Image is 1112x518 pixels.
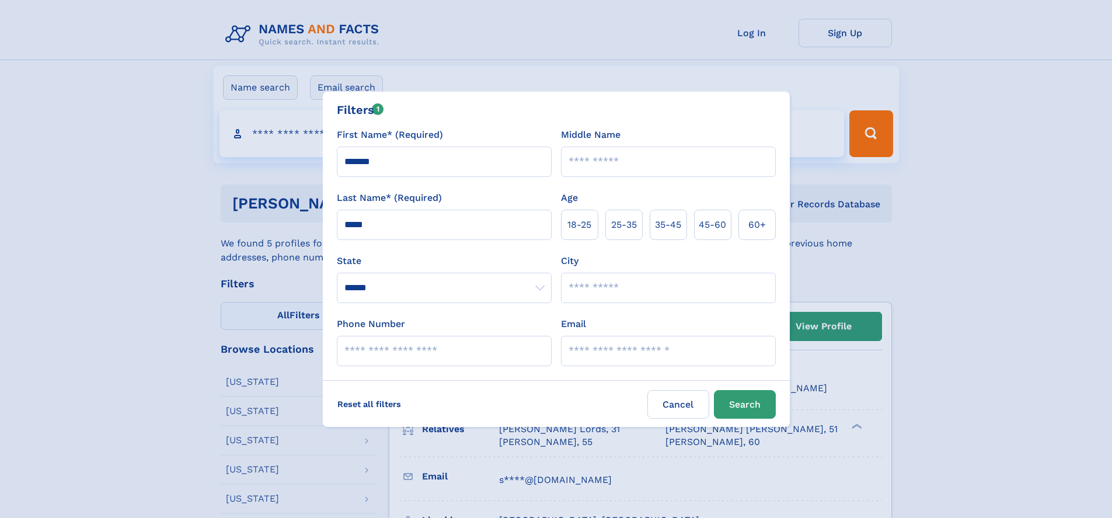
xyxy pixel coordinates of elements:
label: First Name* (Required) [337,128,443,142]
div: Filters [337,101,384,119]
label: Age [561,191,578,205]
label: State [337,254,552,268]
span: 35‑45 [655,218,681,232]
label: Email [561,317,586,331]
button: Search [714,390,776,419]
span: 60+ [748,218,766,232]
span: 25‑35 [611,218,637,232]
label: Reset all filters [330,390,409,418]
label: Last Name* (Required) [337,191,442,205]
label: City [561,254,578,268]
span: 45‑60 [699,218,726,232]
span: 18‑25 [567,218,591,232]
label: Cancel [647,390,709,419]
label: Phone Number [337,317,405,331]
label: Middle Name [561,128,621,142]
